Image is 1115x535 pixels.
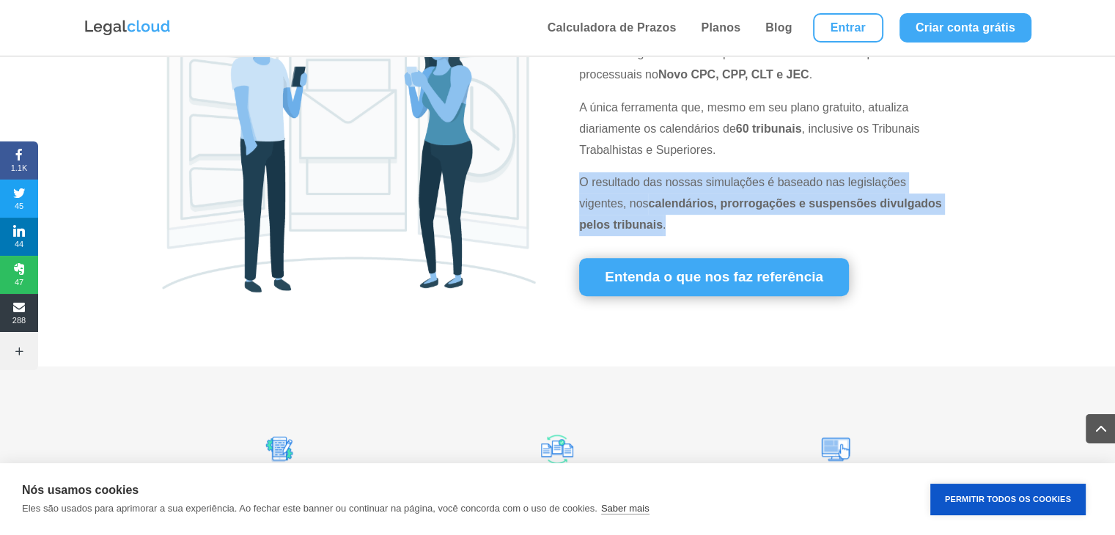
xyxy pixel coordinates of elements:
[162,7,536,292] img: Pessoas usando aplicativo da Legalcloud
[658,68,809,81] strong: Novo CPC, CPP, CLT e JEC
[22,484,139,496] strong: Nós usamos cookies
[930,484,1086,515] button: Permitir Todos os Cookies
[22,503,597,514] p: Eles são usados para aprimorar a sua experiência. Ao fechar este banner ou continuar na página, v...
[579,172,953,235] p: O resultado das nossas simulações é baseado nas legislações vigentes, nos .
[579,258,849,296] a: Entenda o que nos faz referência
[736,122,802,135] strong: 60 tribunais
[84,18,172,37] img: Logo da Legalcloud
[534,426,581,473] img: Agendas sincronizadas
[601,503,650,514] a: Saber mais
[579,97,953,172] p: A única ferramenta que, mesmo em seu plano gratuito, atualiza diariamente os calendários de , inc...
[579,197,941,231] strong: calendários, prorrogações e suspensões divulgados pelos tribunais
[899,13,1031,43] a: Criar conta grátis
[579,43,953,97] p: Utilize a Legalcloud no computador ou celular e simule prazos processuais no .
[256,426,303,473] img: Texto em uma tela
[813,13,883,43] a: Entrar
[812,426,859,473] img: Clicando na tela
